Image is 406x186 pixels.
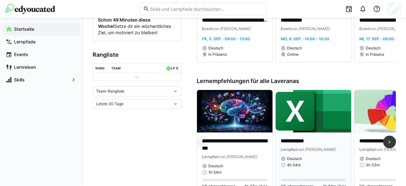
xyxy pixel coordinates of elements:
[208,52,227,57] span: In Präsenz
[95,66,105,70] div: Rang
[287,156,302,161] span: Deutsch
[98,17,176,36] p: Setze dir ein wöchentliches Ziel, um motiviert zu bleiben!
[366,156,381,161] span: Deutsch
[111,66,121,70] div: Team
[212,26,251,31] span: von [PERSON_NAME]
[93,51,181,58] h3: Rangliste
[149,6,263,12] input: Skills und Lernpfade durchsuchen…
[202,26,212,31] span: Event
[219,154,257,159] span: von [PERSON_NAME]
[208,170,221,175] span: 1h 54m
[297,147,336,152] span: von [PERSON_NAME]
[96,89,124,94] span: Team-Rangliste
[366,163,380,168] span: 3h 33m
[202,154,219,159] span: Lernpfad
[366,52,384,57] span: In Präsenz
[281,36,329,41] span: Mo, 8. Sep. · 10:00 - 10:30
[202,36,250,41] span: Fr, 5. Sep. · 09:00 - 13:00
[359,147,376,152] span: Lernpfad
[287,46,302,51] span: Deutsch
[276,90,351,132] img: image
[208,164,223,169] span: Deutsch
[287,52,298,57] span: Online
[197,78,396,85] h3: Lernempfehlungen für alle Laveranas
[171,66,175,70] div: LP
[287,163,301,168] span: 4h 54m
[208,46,223,51] span: Deutsch
[291,26,329,31] span: von [PERSON_NAME]
[197,90,272,132] img: image
[359,26,370,31] span: Event
[96,101,123,106] span: Letzte 30 Tage
[366,46,381,51] span: Deutsch
[281,147,297,152] span: Lernpfad
[176,65,179,70] a: ø
[281,26,291,31] span: Event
